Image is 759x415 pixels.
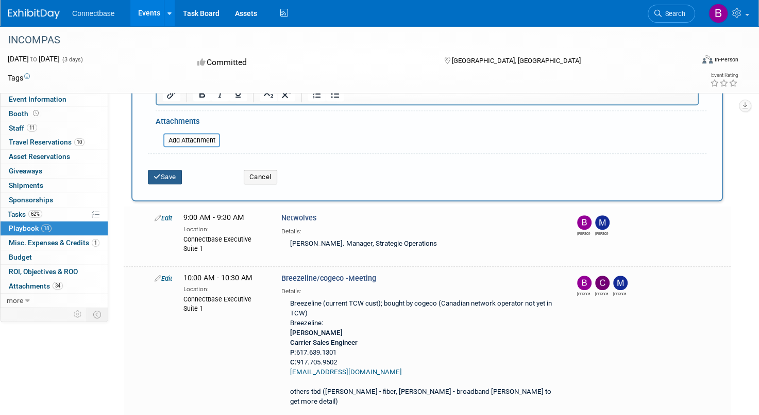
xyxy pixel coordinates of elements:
[630,54,738,69] div: Event Format
[278,87,295,101] button: Superscript
[1,279,108,293] a: Attachments34
[28,210,42,218] span: 62%
[9,167,42,175] span: Giveaways
[27,124,37,132] span: 11
[1,92,108,106] a: Event Information
[183,274,252,282] span: 10:00 AM - 10:30 AM
[6,4,536,14] body: Rich Text Area. Press ALT-0 for help.
[595,215,610,230] img: Matt Clark
[577,276,592,290] img: Brian Maggiacomo
[9,253,32,261] span: Budget
[1,294,108,308] a: more
[710,73,738,78] div: Event Rating
[69,308,87,321] td: Personalize Event Tab Strip
[156,116,220,130] div: Attachments
[1,250,108,264] a: Budget
[31,109,41,117] span: Booth not reserved yet
[595,230,608,236] div: Matt Clark
[9,152,70,161] span: Asset Reservations
[1,221,108,235] a: Playbook18
[290,329,343,337] b: [PERSON_NAME]
[1,121,108,135] a: Staff11
[281,274,376,283] span: Breezeline/cogeco -Meeting
[8,55,60,63] span: [DATE] [DATE]
[9,196,53,204] span: Sponsorships
[1,236,108,250] a: Misc. Expenses & Credits1
[211,87,229,101] button: Italic
[53,282,63,290] span: 34
[595,276,610,290] img: Colleen Gallagher
[1,265,108,279] a: ROI, Objectives & ROO
[244,170,277,184] button: Cancel
[1,164,108,178] a: Giveaways
[8,210,42,218] span: Tasks
[183,224,266,234] div: Location:
[9,282,63,290] span: Attachments
[148,170,182,184] button: Save
[281,224,559,236] div: Details:
[229,87,247,101] button: Underline
[577,230,590,236] div: Brian Maggiacomo
[290,358,297,366] b: C:
[613,276,628,290] img: Mary Ann Rose
[41,225,52,232] span: 18
[183,283,266,294] div: Location:
[281,284,559,296] div: Details:
[193,87,211,101] button: Bold
[281,214,316,222] span: Netwolves
[308,87,326,101] button: Numbered list
[577,290,590,297] div: Brian Maggiacomo
[1,135,108,149] a: Travel Reservations10
[183,213,244,222] span: 9:00 AM - 9:30 AM
[281,236,559,253] div: [PERSON_NAME]. Manager, Strategic Operations
[8,9,60,19] img: ExhibitDay
[702,55,713,63] img: Format-Inperson.png
[5,31,676,50] div: INCOMPAS
[260,87,277,101] button: Subscript
[613,290,626,297] div: Mary Ann Rose
[1,107,108,121] a: Booth
[709,4,728,23] img: Brian Maggiacomo
[8,73,30,83] td: Tags
[61,56,83,63] span: (3 days)
[29,55,39,63] span: to
[155,214,172,222] a: Edit
[1,207,108,221] a: Tasks62%
[155,275,172,282] a: Edit
[648,5,695,23] a: Search
[290,339,358,346] b: Carrier Sales Engineer
[194,54,428,72] div: Committed
[326,87,344,101] button: Bullet list
[595,290,608,297] div: Colleen Gallagher
[9,181,43,189] span: Shipments
[87,308,108,321] td: Toggle Event Tabs
[7,296,23,305] span: more
[577,215,592,230] img: Brian Maggiacomo
[9,109,41,118] span: Booth
[9,95,66,103] span: Event Information
[74,138,85,146] span: 10
[92,239,99,247] span: 1
[183,234,266,253] div: Connectbase Executive Suite 1
[72,9,115,18] span: Connectbase
[290,368,402,376] a: [EMAIL_ADDRESS][DOMAIN_NAME]
[9,124,37,132] span: Staff
[163,87,180,101] button: Insert/edit link
[1,193,108,207] a: Sponsorships
[1,179,108,193] a: Shipments
[9,224,52,232] span: Playbook
[290,348,296,356] b: P:
[1,150,108,164] a: Asset Reservations
[183,294,266,313] div: Connectbase Executive Suite 1
[714,56,738,63] div: In-Person
[452,57,581,65] span: [GEOGRAPHIC_DATA], [GEOGRAPHIC_DATA]
[9,238,99,247] span: Misc. Expenses & Credits
[662,10,685,18] span: Search
[9,138,85,146] span: Travel Reservations
[9,267,78,276] span: ROI, Objectives & ROO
